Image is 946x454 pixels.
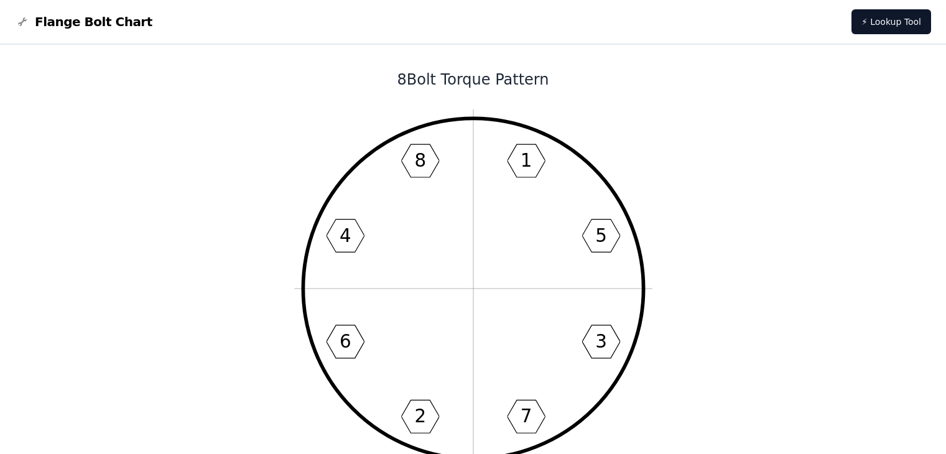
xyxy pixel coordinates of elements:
text: 3 [595,331,607,352]
h1: 8 Bolt Torque Pattern [139,70,807,90]
text: 4 [340,225,351,246]
text: 2 [414,405,426,427]
text: 7 [520,405,532,427]
text: 1 [520,150,532,171]
a: ⚡ Lookup Tool [851,9,931,34]
a: Flange Bolt Chart LogoFlange Bolt Chart [15,13,152,30]
img: Flange Bolt Chart Logo [15,14,30,29]
text: 5 [595,225,607,246]
text: 6 [340,331,351,352]
span: Flange Bolt Chart [35,13,152,30]
text: 8 [414,150,426,171]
